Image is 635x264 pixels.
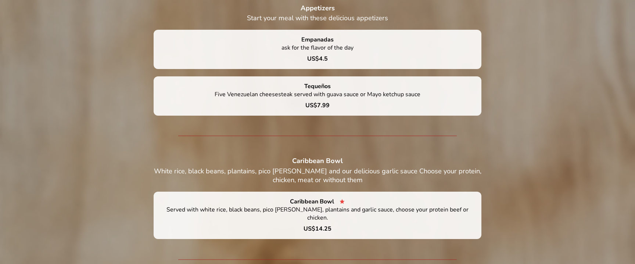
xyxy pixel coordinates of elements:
p: Served with white rice, black beans, pico [PERSON_NAME], plantains and garlic sauce, choose your ... [162,206,473,225]
p: US$ 7.99 [305,101,330,109]
h4: Tequeños [304,82,331,90]
p: ask for the flavor of the day [281,44,354,55]
h4: Empanadas [301,36,334,44]
p: Start your meal with these delicious appetizers [154,14,481,22]
h3: Appetizers [154,4,481,12]
p: US$ 4.5 [307,55,328,63]
p: US$ 14.25 [304,225,331,233]
h3: Caribbean Bowl [154,156,481,165]
p: Five Venezuelan cheesesteak served with guava sauce or Mayo ketchup sauce [215,90,420,101]
p: White rice, black beans, plantains, pico [PERSON_NAME] and our delicious garlic sauce Choose your... [154,167,481,184]
h4: Caribbean Bowl [290,198,334,206]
